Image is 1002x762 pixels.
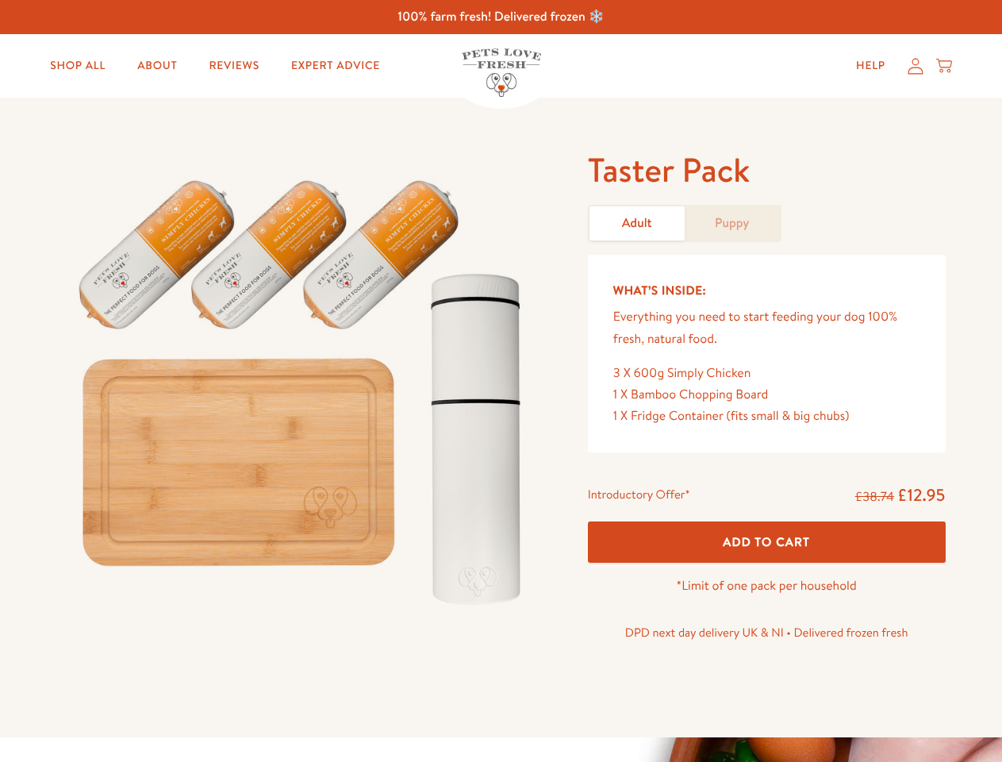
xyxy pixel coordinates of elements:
span: Add To Cart [723,533,810,550]
a: About [125,50,190,82]
p: DPD next day delivery UK & NI • Delivered frozen fresh [588,622,946,643]
button: Add To Cart [588,521,946,564]
a: Adult [589,206,685,241]
s: £38.74 [855,488,894,506]
h1: Taster Pack [588,148,946,192]
a: Help [843,50,898,82]
div: 3 X 600g Simply Chicken [613,363,920,384]
img: Pets Love Fresh [462,48,541,97]
a: Expert Advice [278,50,393,82]
a: Puppy [685,206,780,241]
p: Everything you need to start feeding your dog 100% fresh, natural food. [613,306,920,349]
div: 1 X Fridge Container (fits small & big chubs) [613,406,920,427]
h5: What’s Inside: [613,280,920,301]
a: Shop All [37,50,118,82]
a: Reviews [196,50,271,82]
span: 1 X Bamboo Chopping Board [613,386,769,403]
span: £12.95 [897,483,946,506]
img: Taster Pack - Adult [57,148,550,622]
p: *Limit of one pack per household [588,575,946,597]
div: Introductory Offer* [588,484,690,508]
